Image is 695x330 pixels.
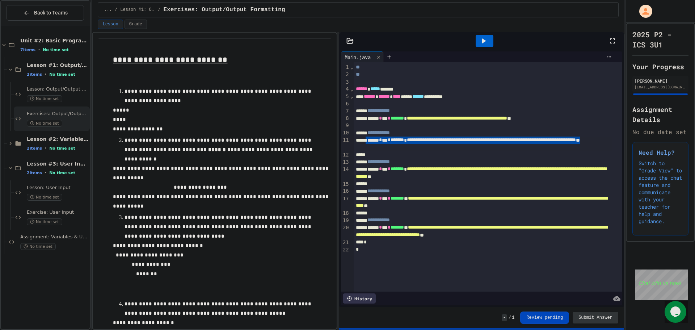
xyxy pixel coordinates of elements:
[20,234,88,240] span: Assignment: Variables & User Input Practice
[27,171,42,175] span: 2 items
[635,78,686,84] div: [PERSON_NAME]
[27,62,88,68] span: Lesson #1: Output/Output Formatting
[341,71,350,78] div: 2
[45,71,46,77] span: •
[341,210,350,217] div: 18
[341,108,350,115] div: 7
[665,301,688,323] iframe: chat widget
[341,195,350,210] div: 17
[509,315,511,321] span: /
[350,86,354,92] span: Fold line
[341,217,350,224] div: 19
[27,209,88,216] span: Exercise: User Input
[632,128,688,136] div: No due date set
[7,5,84,21] button: Back to Teams
[635,84,686,90] div: [EMAIL_ADDRESS][DOMAIN_NAME]
[341,181,350,188] div: 15
[45,145,46,151] span: •
[43,47,69,52] span: No time set
[632,29,688,50] h1: 2025 P2 - ICS 3U1
[34,9,68,17] span: Back to Teams
[27,95,62,102] span: No time set
[20,47,35,52] span: 7 items
[632,3,654,20] div: My Account
[27,72,42,77] span: 2 items
[341,100,350,108] div: 6
[341,159,350,166] div: 13
[341,246,350,254] div: 22
[104,7,112,13] span: ...
[341,93,350,100] div: 5
[27,120,62,127] span: No time set
[632,62,688,72] h2: Your Progress
[38,47,40,53] span: •
[341,151,350,159] div: 12
[341,166,350,181] div: 14
[158,7,160,13] span: /
[27,136,88,142] span: Lesson #2: Variables & Data Types
[639,160,682,225] p: Switch to "Grade View" to access the chat feature and communicate with your teacher for help and ...
[578,315,612,321] span: Submit Answer
[49,72,75,77] span: No time set
[350,64,354,70] span: Fold line
[341,188,350,195] div: 16
[49,171,75,175] span: No time set
[341,122,350,129] div: 9
[20,37,88,44] span: Unit #2: Basic Programming Concepts
[98,20,123,29] button: Lesson
[341,51,383,62] div: Main.java
[341,224,350,239] div: 20
[632,104,688,125] h2: Assignment Details
[343,293,376,304] div: History
[27,160,88,167] span: Lesson #3: User Input
[573,312,618,323] button: Submit Answer
[27,194,62,201] span: No time set
[341,129,350,137] div: 10
[341,137,350,151] div: 11
[27,86,88,92] span: Lesson: Output/Output Formatting
[20,243,56,250] span: No time set
[341,53,374,61] div: Main.java
[45,170,46,176] span: •
[639,148,682,157] h3: Need Help?
[27,185,88,191] span: Lesson: User Input
[520,312,569,324] button: Review pending
[341,85,350,93] div: 4
[27,146,42,151] span: 2 items
[350,93,354,99] span: Fold line
[120,7,155,13] span: Lesson #1: Output/Output Formatting
[341,239,350,246] div: 21
[49,146,75,151] span: No time set
[27,111,88,117] span: Exercises: Output/Output Formatting
[115,7,117,13] span: /
[27,218,62,225] span: No time set
[163,5,285,14] span: Exercises: Output/Output Formatting
[635,270,688,300] iframe: chat widget
[341,115,350,122] div: 8
[341,79,350,86] div: 3
[502,314,507,321] span: -
[125,20,147,29] button: Grade
[512,315,514,321] span: 1
[341,64,350,71] div: 1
